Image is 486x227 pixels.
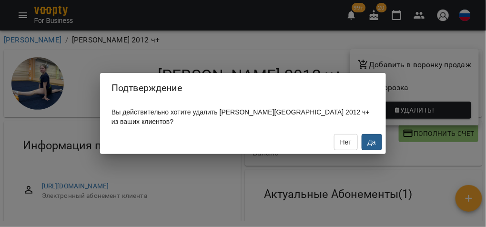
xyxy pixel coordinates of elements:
[368,138,376,146] span: Да
[100,103,386,130] div: Вы действительно хотите удалить [PERSON_NAME][GEOGRAPHIC_DATA] 2012 ч+ из ваших клиентов?
[340,138,352,146] span: Нет
[362,134,382,150] button: Да
[334,134,358,150] button: Нет
[111,81,375,95] h6: Подтверждение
